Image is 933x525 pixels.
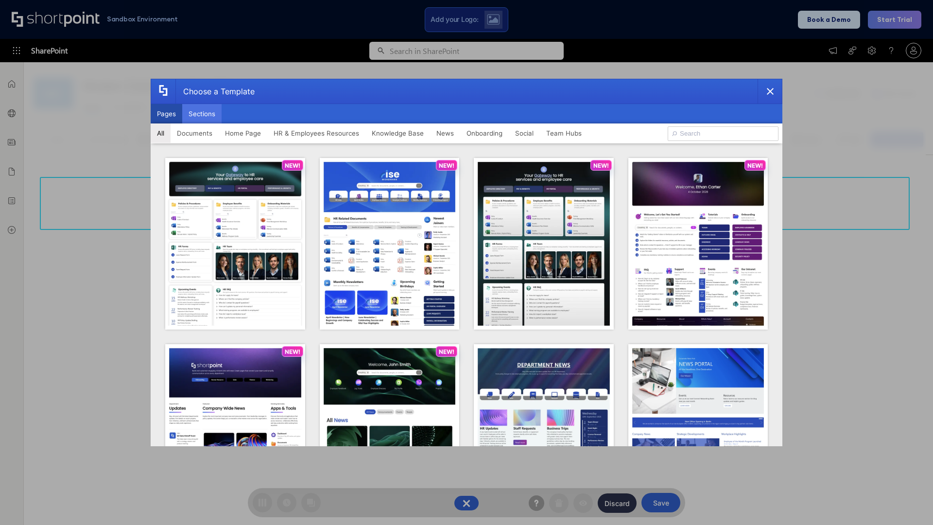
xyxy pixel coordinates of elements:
iframe: Chat Widget [884,478,933,525]
p: NEW! [285,348,300,355]
button: HR & Employees Resources [267,123,365,143]
p: NEW! [747,162,763,169]
button: All [151,123,171,143]
div: Choose a Template [175,79,255,104]
p: NEW! [285,162,300,169]
button: News [430,123,460,143]
button: Knowledge Base [365,123,430,143]
button: Social [509,123,540,143]
button: Onboarding [460,123,509,143]
div: template selector [151,79,782,446]
button: Home Page [219,123,267,143]
button: Pages [151,104,182,123]
p: NEW! [439,162,454,169]
p: NEW! [439,348,454,355]
p: NEW! [593,162,609,169]
input: Search [668,126,778,141]
button: Documents [171,123,219,143]
button: Sections [182,104,222,123]
button: Team Hubs [540,123,588,143]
